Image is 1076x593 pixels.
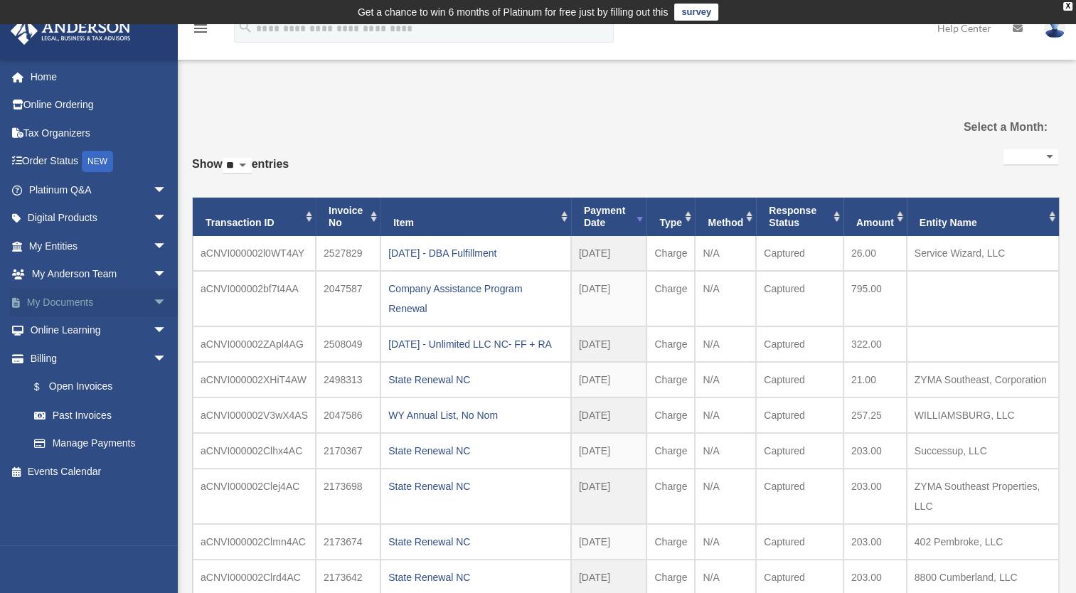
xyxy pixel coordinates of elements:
td: N/A [695,271,756,326]
a: Online Ordering [10,91,188,119]
i: search [238,19,253,35]
td: [DATE] [571,524,647,560]
div: State Renewal NC [388,532,563,552]
th: Response Status: activate to sort column ascending [756,198,843,236]
th: Payment Date: activate to sort column ascending [571,198,647,236]
td: Captured [756,236,843,271]
a: Past Invoices [20,401,181,429]
td: Captured [756,433,843,469]
a: $Open Invoices [20,373,188,402]
td: Charge [646,362,695,397]
div: close [1063,2,1072,11]
td: Charge [646,397,695,433]
a: Platinum Q&Aarrow_drop_down [10,176,188,204]
td: ZYMA Southeast, Corporation [907,362,1059,397]
td: aCNVI000002Clhx4AC [193,433,316,469]
td: 2173698 [316,469,380,524]
td: Captured [756,271,843,326]
div: NEW [82,151,113,172]
td: Charge [646,469,695,524]
div: WY Annual List, No Nom [388,405,563,425]
td: 2508049 [316,326,380,362]
td: [DATE] [571,271,647,326]
i: menu [192,20,209,37]
td: N/A [695,433,756,469]
span: arrow_drop_down [153,232,181,261]
td: N/A [695,236,756,271]
a: Events Calendar [10,457,188,486]
th: Type: activate to sort column ascending [646,198,695,236]
td: [DATE] [571,397,647,433]
td: Charge [646,524,695,560]
div: State Renewal NC [388,567,563,587]
td: 203.00 [843,524,907,560]
div: Company Assistance Program Renewal [388,279,563,319]
a: Manage Payments [20,429,188,458]
td: WILLIAMSBURG, LLC [907,397,1059,433]
th: Item: activate to sort column ascending [380,198,571,236]
td: 203.00 [843,433,907,469]
td: Captured [756,326,843,362]
img: User Pic [1044,18,1065,38]
td: N/A [695,524,756,560]
td: 2047586 [316,397,380,433]
td: aCNVI000002XHiT4AW [193,362,316,397]
td: Successup, LLC [907,433,1059,469]
td: Service Wizard, LLC [907,236,1059,271]
a: Order StatusNEW [10,147,188,176]
td: aCNVI000002Clmn4AC [193,524,316,560]
a: Home [10,63,188,91]
td: 2170367 [316,433,380,469]
div: State Renewal NC [388,441,563,461]
td: 2047587 [316,271,380,326]
td: [DATE] [571,236,647,271]
td: Captured [756,362,843,397]
td: aCNVI000002Clej4AC [193,469,316,524]
td: Captured [756,469,843,524]
div: [DATE] - Unlimited LLC NC- FF + RA [388,334,563,354]
div: [DATE] - DBA Fulfillment [388,243,563,263]
a: menu [192,25,209,37]
th: Transaction ID: activate to sort column ascending [193,198,316,236]
span: arrow_drop_down [153,176,181,205]
td: [DATE] [571,469,647,524]
span: arrow_drop_down [153,260,181,289]
select: Showentries [223,158,252,174]
a: Digital Productsarrow_drop_down [10,204,188,233]
td: N/A [695,326,756,362]
td: [DATE] [571,362,647,397]
td: [DATE] [571,326,647,362]
a: Online Learningarrow_drop_down [10,316,188,345]
th: Entity Name: activate to sort column ascending [907,198,1059,236]
td: aCNVI000002ZApl4AG [193,326,316,362]
td: Captured [756,524,843,560]
td: 2173674 [316,524,380,560]
span: $ [42,378,49,396]
td: N/A [695,397,756,433]
a: survey [674,4,718,21]
td: aCNVI000002l0WT4AY [193,236,316,271]
div: State Renewal NC [388,476,563,496]
td: [DATE] [571,433,647,469]
div: State Renewal NC [388,370,563,390]
span: arrow_drop_down [153,204,181,233]
td: 2498313 [316,362,380,397]
td: aCNVI000002V3wX4AS [193,397,316,433]
a: Tax Organizers [10,119,188,147]
td: 322.00 [843,326,907,362]
label: Select a Month: [925,117,1048,137]
td: 2527829 [316,236,380,271]
td: 257.25 [843,397,907,433]
th: Amount: activate to sort column ascending [843,198,907,236]
a: My Anderson Teamarrow_drop_down [10,260,188,289]
td: Charge [646,236,695,271]
th: Method: activate to sort column ascending [695,198,756,236]
a: My Documentsarrow_drop_down [10,288,188,316]
td: N/A [695,362,756,397]
td: Captured [756,397,843,433]
div: Get a chance to win 6 months of Platinum for free just by filling out this [358,4,668,21]
td: Charge [646,326,695,362]
span: arrow_drop_down [153,344,181,373]
th: Invoice No: activate to sort column ascending [316,198,380,236]
span: arrow_drop_down [153,316,181,346]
